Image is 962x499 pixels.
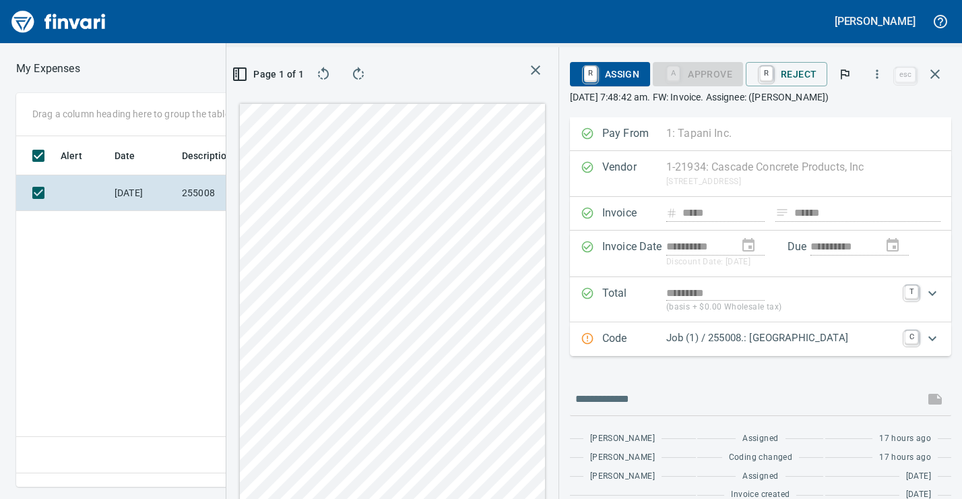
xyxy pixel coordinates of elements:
span: [PERSON_NAME] [590,451,655,465]
p: Code [602,330,666,348]
a: C [905,330,918,344]
span: Description [182,148,232,164]
img: Finvari [8,5,109,38]
p: Job (1) / 255008.: [GEOGRAPHIC_DATA] [666,330,897,346]
a: R [584,66,597,81]
span: [PERSON_NAME] [590,432,655,446]
span: Assign [581,63,639,86]
span: Date [115,148,135,164]
a: T [905,285,918,299]
p: Total [602,285,666,314]
button: Page 1 of 1 [237,62,302,86]
button: Flag [830,59,860,89]
span: 17 hours ago [879,451,931,465]
span: Assigned [742,470,778,483]
button: More [862,59,892,89]
span: Close invoice [892,58,951,90]
td: 255008 [177,175,298,211]
h5: [PERSON_NAME] [835,14,916,28]
p: (basis + $0.00 Wholesale tax) [666,301,897,314]
span: Coding changed [729,451,793,465]
span: Alert [61,148,82,164]
button: RReject [746,62,827,86]
span: 17 hours ago [879,432,931,446]
button: [PERSON_NAME] [831,11,919,32]
a: R [760,66,773,81]
span: Description [182,148,250,164]
td: [DATE] [109,175,177,211]
span: Assigned [742,432,778,446]
a: esc [895,67,916,82]
span: Alert [61,148,100,164]
span: This records your message into the invoice and notifies anyone mentioned [919,383,951,415]
span: Date [115,148,153,164]
span: Page 1 of 1 [243,66,296,83]
button: RAssign [570,62,650,86]
p: My Expenses [16,61,80,77]
span: [PERSON_NAME] [590,470,655,483]
p: [DATE] 7:48:42 am. FW: Invoice. Assignee: ([PERSON_NAME]) [570,90,951,104]
nav: breadcrumb [16,61,80,77]
span: [DATE] [906,470,931,483]
p: Drag a column heading here to group the table [32,107,230,121]
div: Expand [570,277,951,322]
div: Expand [570,322,951,356]
span: Reject [757,63,816,86]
